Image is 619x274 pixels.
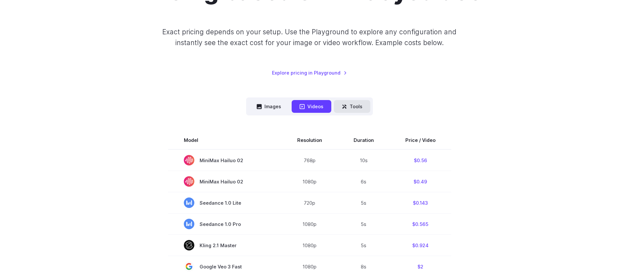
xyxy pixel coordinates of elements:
[390,149,451,171] td: $0.56
[281,235,338,256] td: 1080p
[184,261,266,272] span: Google Veo 3 Fast
[338,171,390,192] td: 6s
[338,149,390,171] td: 10s
[184,197,266,208] span: Seedance 1.0 Lite
[281,171,338,192] td: 1080p
[334,100,370,113] button: Tools
[281,131,338,149] th: Resolution
[338,235,390,256] td: 5s
[150,26,469,48] p: Exact pricing depends on your setup. Use the Playground to explore any configuration and instantl...
[390,214,451,235] td: $0.565
[272,69,347,77] a: Explore pricing in Playground
[338,131,390,149] th: Duration
[390,192,451,214] td: $0.143
[281,214,338,235] td: 1080p
[184,176,266,187] span: MiniMax Hailuo 02
[390,131,451,149] th: Price / Video
[292,100,331,113] button: Videos
[249,100,289,113] button: Images
[184,155,266,165] span: MiniMax Hailuo 02
[281,149,338,171] td: 768p
[184,219,266,229] span: Seedance 1.0 Pro
[390,171,451,192] td: $0.49
[338,192,390,214] td: 5s
[390,235,451,256] td: $0.924
[168,131,281,149] th: Model
[184,240,266,250] span: Kling 2.1 Master
[281,192,338,214] td: 720p
[338,214,390,235] td: 5s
